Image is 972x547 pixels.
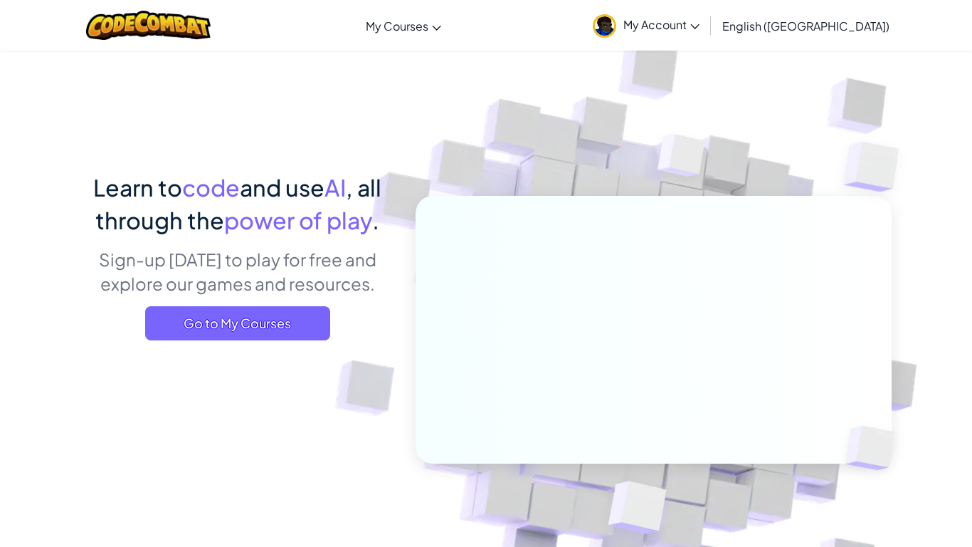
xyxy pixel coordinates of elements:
[145,306,330,340] a: Go to My Courses
[359,6,448,45] a: My Courses
[224,206,372,234] span: power of play
[722,19,889,33] span: English ([GEOGRAPHIC_DATA])
[366,19,428,33] span: My Courses
[324,173,346,202] span: AI
[240,173,324,202] span: and use
[822,396,929,500] img: Overlap cubes
[80,247,394,296] p: Sign-up [DATE] to play for free and explore our games and resources.
[623,17,699,32] span: My Account
[372,206,379,234] span: .
[182,173,240,202] span: code
[86,11,211,40] img: CodeCombat logo
[815,107,939,227] img: Overlap cubes
[715,6,897,45] a: English ([GEOGRAPHIC_DATA])
[93,173,182,202] span: Learn to
[631,106,734,212] img: Overlap cubes
[593,14,616,38] img: avatar
[586,3,707,48] a: My Account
